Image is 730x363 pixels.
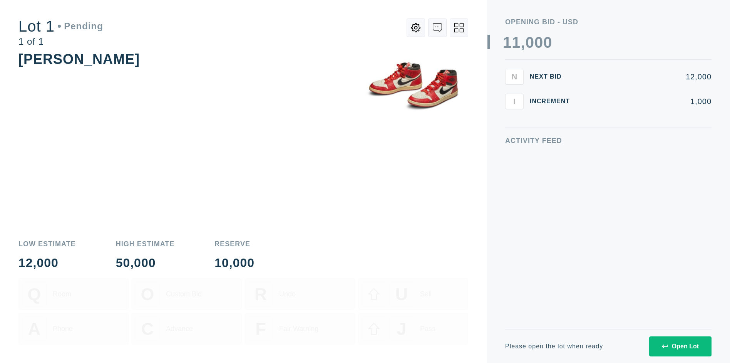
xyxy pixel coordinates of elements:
[214,257,254,269] div: 10,000
[505,69,524,84] button: N
[662,343,699,350] div: Open Lot
[505,94,524,109] button: I
[505,343,603,350] div: Please open the lot when ready
[18,240,76,247] div: Low Estimate
[214,240,254,247] div: Reserve
[116,257,175,269] div: 50,000
[58,22,103,31] div: Pending
[530,98,576,104] div: Increment
[526,35,534,50] div: 0
[530,74,576,80] div: Next Bid
[512,72,517,81] span: N
[18,18,103,34] div: Lot 1
[512,35,521,50] div: 1
[503,35,512,50] div: 1
[521,35,526,189] div: ,
[513,97,516,106] span: I
[116,240,175,247] div: High Estimate
[505,137,712,144] div: Activity Feed
[18,51,140,67] div: [PERSON_NAME]
[543,35,552,50] div: 0
[534,35,543,50] div: 0
[582,97,712,105] div: 1,000
[505,18,712,25] div: Opening bid - USD
[582,73,712,81] div: 12,000
[649,336,712,356] button: Open Lot
[18,37,103,46] div: 1 of 1
[18,257,76,269] div: 12,000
